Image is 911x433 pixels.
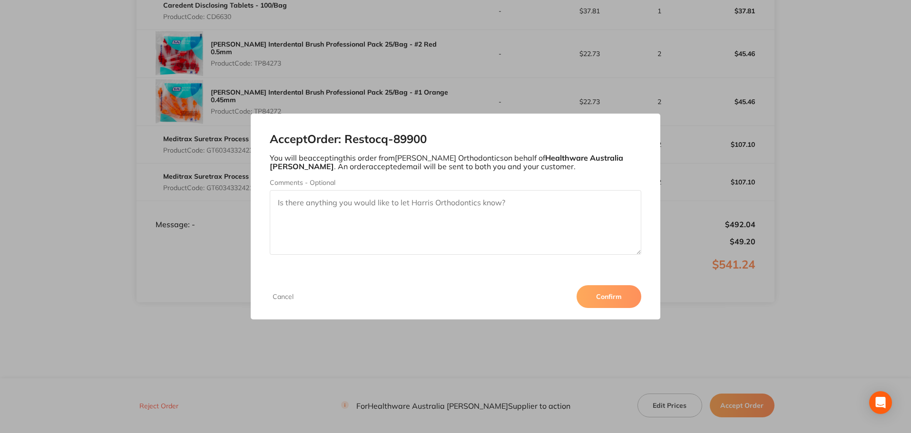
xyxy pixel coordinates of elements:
button: Confirm [577,285,641,308]
div: Open Intercom Messenger [869,391,892,414]
button: Cancel [270,292,296,301]
b: Healthware Australia [PERSON_NAME] [270,153,623,171]
p: You will be accepting this order from [PERSON_NAME] Orthodontics on behalf of . An order accepted... [270,154,642,171]
label: Comments - Optional [270,179,642,186]
h2: Accept Order: Restocq- 89900 [270,133,642,146]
